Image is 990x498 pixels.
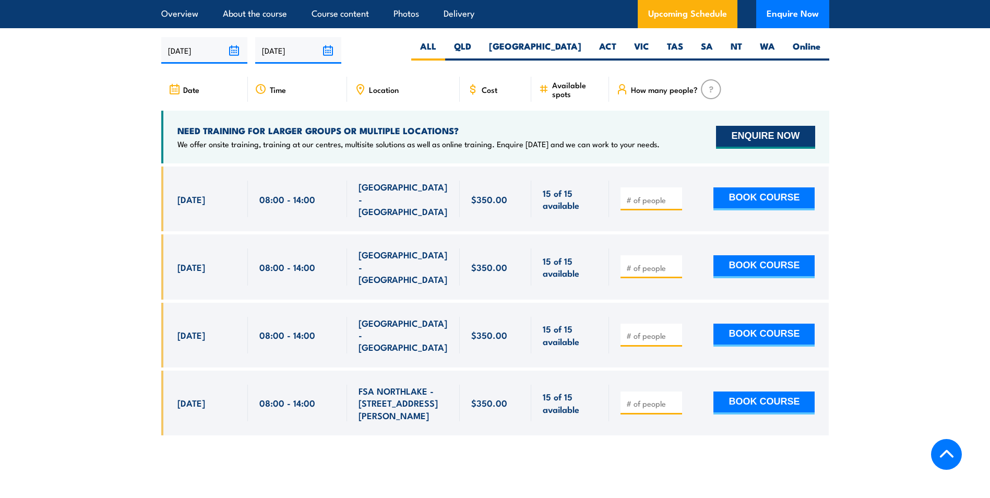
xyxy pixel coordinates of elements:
input: # of people [626,330,678,341]
button: BOOK COURSE [713,187,815,210]
p: We offer onsite training, training at our centres, multisite solutions as well as online training... [177,139,660,149]
label: QLD [445,40,480,61]
label: Online [784,40,829,61]
span: [DATE] [177,193,205,205]
label: VIC [625,40,658,61]
label: NT [722,40,751,61]
span: FSA NORTHLAKE - [STREET_ADDRESS][PERSON_NAME] [359,385,448,421]
span: [GEOGRAPHIC_DATA] - [GEOGRAPHIC_DATA] [359,317,448,353]
span: $350.00 [471,329,507,341]
label: WA [751,40,784,61]
button: BOOK COURSE [713,255,815,278]
span: 15 of 15 available [543,390,598,415]
span: [DATE] [177,397,205,409]
span: Cost [482,85,497,94]
span: $350.00 [471,261,507,273]
span: 08:00 - 14:00 [259,193,315,205]
span: 08:00 - 14:00 [259,261,315,273]
span: Time [270,85,286,94]
input: # of people [626,195,678,205]
input: To date [255,37,341,64]
span: How many people? [631,85,698,94]
span: $350.00 [471,193,507,205]
button: BOOK COURSE [713,324,815,347]
span: [DATE] [177,261,205,273]
span: 08:00 - 14:00 [259,329,315,341]
label: TAS [658,40,692,61]
button: ENQUIRE NOW [716,126,815,149]
button: BOOK COURSE [713,392,815,414]
span: 15 of 15 available [543,255,598,279]
span: Location [369,85,399,94]
span: 08:00 - 14:00 [259,397,315,409]
label: SA [692,40,722,61]
label: ACT [590,40,625,61]
input: From date [161,37,247,64]
span: [GEOGRAPHIC_DATA] - [GEOGRAPHIC_DATA] [359,248,448,285]
span: [DATE] [177,329,205,341]
span: 15 of 15 available [543,187,598,211]
span: Available spots [552,80,602,98]
label: [GEOGRAPHIC_DATA] [480,40,590,61]
label: ALL [411,40,445,61]
input: # of people [626,263,678,273]
span: $350.00 [471,397,507,409]
span: 15 of 15 available [543,323,598,347]
span: [GEOGRAPHIC_DATA] - [GEOGRAPHIC_DATA] [359,181,448,217]
h4: NEED TRAINING FOR LARGER GROUPS OR MULTIPLE LOCATIONS? [177,125,660,136]
span: Date [183,85,199,94]
input: # of people [626,398,678,409]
